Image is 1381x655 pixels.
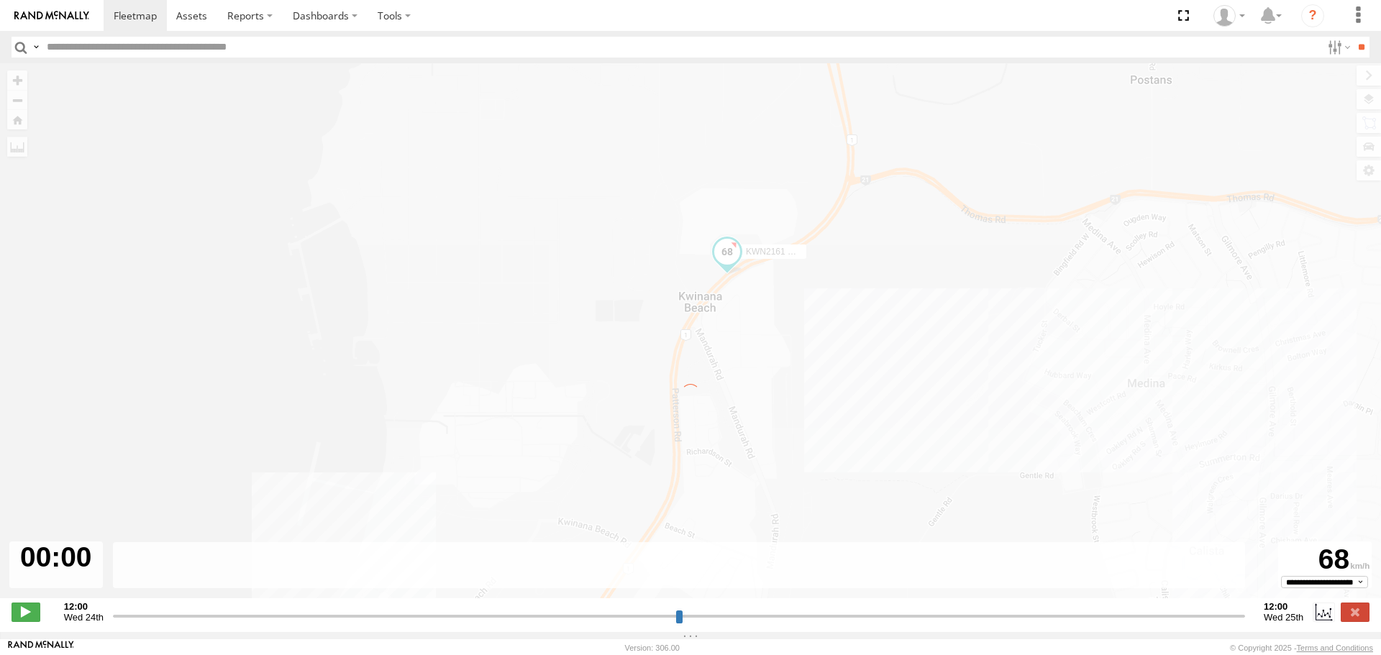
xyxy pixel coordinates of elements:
[625,643,680,652] div: Version: 306.00
[1264,612,1303,623] span: Wed 25th
[14,11,89,21] img: rand-logo.svg
[64,612,104,623] span: Wed 24th
[1322,37,1353,58] label: Search Filter Options
[1341,603,1369,621] label: Close
[64,601,104,612] strong: 12:00
[1264,601,1303,612] strong: 12:00
[1301,4,1324,27] i: ?
[1297,643,1373,652] a: Terms and Conditions
[1280,544,1369,576] div: 68
[1208,5,1250,27] div: Andrew Fisher
[30,37,42,58] label: Search Query
[8,641,74,655] a: Visit our Website
[1230,643,1373,652] div: © Copyright 2025 -
[12,603,40,621] label: Play/Stop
